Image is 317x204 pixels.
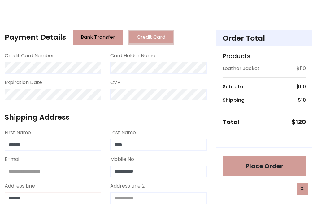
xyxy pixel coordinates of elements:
[110,156,134,163] label: Mobile No
[223,118,240,126] h5: Total
[223,52,306,60] h5: Products
[5,33,66,42] h4: Payment Details
[292,118,306,126] h5: $
[5,52,54,60] label: Credit Card Number
[73,30,123,45] button: Bank Transfer
[223,84,245,90] h6: Subtotal
[5,113,207,122] h4: Shipping Address
[223,156,306,176] button: Place Order
[223,97,245,103] h6: Shipping
[300,83,306,90] span: 110
[110,79,121,86] label: CVV
[5,79,42,86] label: Expiration Date
[5,156,20,163] label: E-mail
[296,118,306,126] span: 120
[110,182,145,190] label: Address Line 2
[128,30,174,45] button: Credit Card
[5,182,38,190] label: Address Line 1
[223,34,306,42] h4: Order Total
[223,65,260,72] p: Leather Jacket
[297,65,306,72] p: $110
[110,52,155,60] label: Card Holder Name
[296,84,306,90] h6: $
[110,129,136,136] label: Last Name
[298,97,306,103] h6: $
[5,129,31,136] label: First Name
[301,96,306,104] span: 10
